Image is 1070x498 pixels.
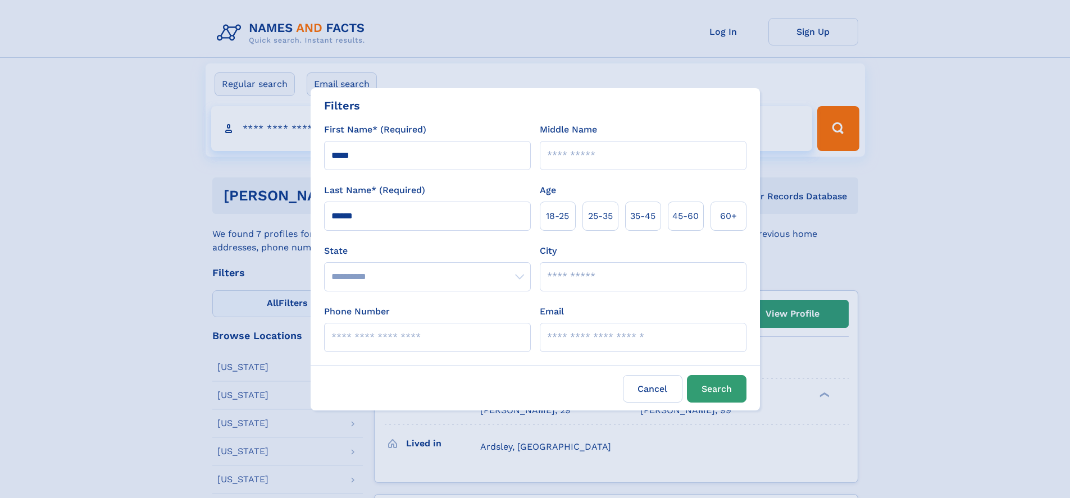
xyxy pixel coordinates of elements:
[687,375,746,403] button: Search
[623,375,682,403] label: Cancel
[720,209,737,223] span: 60+
[324,305,390,318] label: Phone Number
[630,209,655,223] span: 35‑45
[324,184,425,197] label: Last Name* (Required)
[324,123,426,136] label: First Name* (Required)
[324,244,531,258] label: State
[540,123,597,136] label: Middle Name
[672,209,699,223] span: 45‑60
[588,209,613,223] span: 25‑35
[546,209,569,223] span: 18‑25
[540,244,557,258] label: City
[540,305,564,318] label: Email
[324,97,360,114] div: Filters
[540,184,556,197] label: Age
